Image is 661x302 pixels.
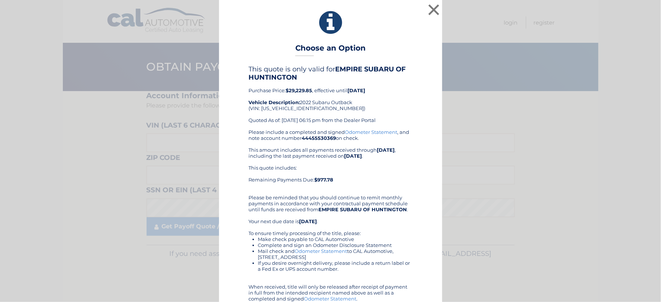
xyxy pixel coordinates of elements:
li: Make check payable to CAL Automotive [258,236,413,242]
a: Odometer Statement [304,296,357,302]
a: Odometer Statement [345,129,398,135]
b: EMPIRE SUBARU OF HUNTINGTON [249,65,406,81]
b: [DATE] [377,147,395,153]
b: $977.78 [315,177,334,183]
li: Complete and sign an Odometer Disclosure Statement [258,242,413,248]
a: Odometer Statement [295,248,347,254]
button: × [427,2,442,17]
div: This quote includes: Remaining Payments Due: [249,165,413,189]
b: $29,229.85 [286,87,312,93]
b: [DATE] [299,218,317,224]
h4: This quote is only valid for [249,65,413,81]
li: If you desire overnight delivery, please include a return label or a Fed Ex or UPS account number. [258,260,413,272]
strong: Vehicle Description: [249,99,300,105]
b: 44455530369 [302,135,336,141]
div: Purchase Price: , effective until 2022 Subaru Outback (VIN: [US_VEHICLE_IDENTIFICATION_NUMBER]) Q... [249,65,413,129]
h3: Choose an Option [295,44,366,57]
b: [DATE] [348,87,366,93]
li: Mail check and to CAL Automotive, [STREET_ADDRESS] [258,248,413,260]
b: EMPIRE SUBARU OF HUNTINGTON [319,206,407,212]
b: [DATE] [344,153,362,159]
